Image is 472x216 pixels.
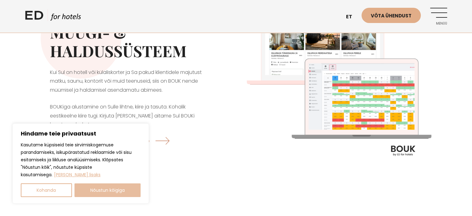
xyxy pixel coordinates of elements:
[74,183,141,197] button: Nõustun kõigiga
[21,183,72,197] button: Kohanda
[21,141,141,178] p: Kasutame küpsiseid teie sirvimiskogemuse parandamiseks, isikupärastatud reklaamide või sisu esita...
[128,132,171,149] a: HINNAD
[50,68,211,95] p: Kui Sul on hotell või külaliskorter ja Sa pakud klientidele majutust matku, saunu, kontorit või m...
[21,130,141,137] p: Hindame teie privaatsust
[50,103,211,152] p: BOUKiga alustamine on Sulle lihtne, kiire ja tasuta. Kohalik eestikeelne kiire tugi. Kirjuta [PER...
[343,9,362,25] a: et
[50,4,211,60] h2: BOUK MÜÜGI- & HALDUSSÜSTEEM
[430,8,447,25] a: Menüü
[430,22,447,25] span: Menüü
[25,9,81,25] a: ED HOTELS
[54,171,101,178] a: Loe lisaks
[362,8,421,23] a: Võta ühendust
